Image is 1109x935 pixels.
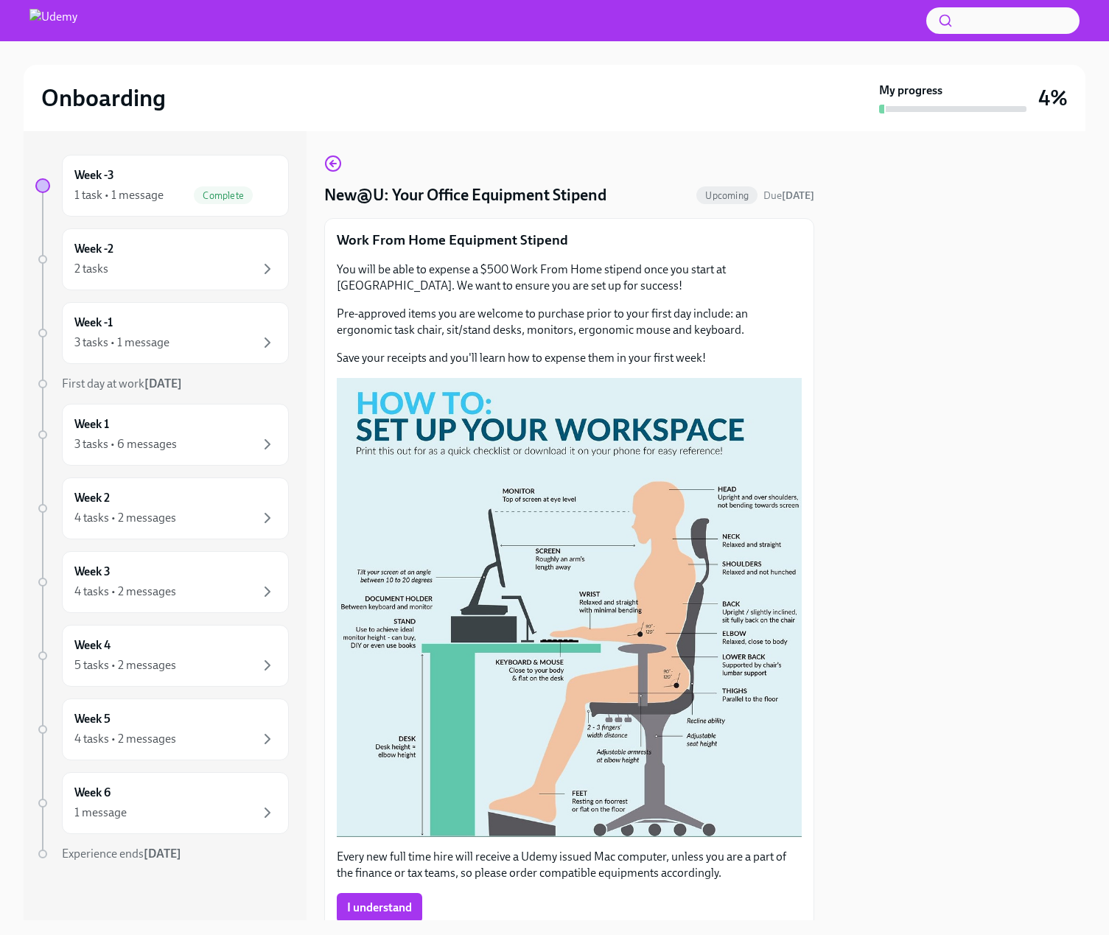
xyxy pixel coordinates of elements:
h6: Week 5 [74,711,111,727]
h6: Week -3 [74,167,114,183]
h6: Week 4 [74,637,111,654]
a: Week 45 tasks • 2 messages [35,625,289,687]
h6: Week 1 [74,416,109,433]
p: Save your receipts and you'll learn how to expense them in your first week! [337,350,802,366]
h2: Onboarding [41,83,166,113]
span: Complete [194,190,253,201]
div: 3 tasks • 1 message [74,335,169,351]
strong: [DATE] [782,189,814,202]
p: Every new full time hire will receive a Udemy issued Mac computer, unless you are a part of the f... [337,849,802,881]
a: Week -31 task • 1 messageComplete [35,155,289,217]
p: You will be able to expense a $500 Work From Home stipend once you start at [GEOGRAPHIC_DATA]. We... [337,262,802,294]
h6: Week 2 [74,490,110,506]
strong: My progress [879,83,942,99]
a: Week 34 tasks • 2 messages [35,551,289,613]
a: Week -13 tasks • 1 message [35,302,289,364]
div: 1 message [74,805,127,821]
p: Pre-approved items you are welcome to purchase prior to your first day include: an ergonomic task... [337,306,802,338]
div: 4 tasks • 2 messages [74,584,176,600]
span: Experience ends [62,847,181,861]
div: 2 tasks [74,261,108,277]
span: November 3rd, 2025 10:00 [763,189,814,203]
h3: 4% [1038,85,1068,111]
a: Week 13 tasks • 6 messages [35,404,289,466]
a: Week -22 tasks [35,228,289,290]
a: Week 54 tasks • 2 messages [35,698,289,760]
div: 1 task • 1 message [74,187,164,203]
span: First day at work [62,377,182,391]
button: Zoom image [337,378,802,837]
h6: Week 3 [74,564,111,580]
h6: Week 6 [74,785,111,801]
h6: Week -2 [74,241,113,257]
h6: Week -1 [74,315,113,331]
strong: [DATE] [144,377,182,391]
h4: New@U: Your Office Equipment Stipend [324,184,606,206]
div: 4 tasks • 2 messages [74,731,176,747]
span: Due [763,189,814,202]
div: 3 tasks • 6 messages [74,436,177,452]
a: Week 61 message [35,772,289,834]
span: Upcoming [696,190,758,201]
a: First day at work[DATE] [35,376,289,392]
div: 4 tasks • 2 messages [74,510,176,526]
a: Week 24 tasks • 2 messages [35,477,289,539]
div: 5 tasks • 2 messages [74,657,176,673]
span: I understand [347,900,412,915]
strong: [DATE] [144,847,181,861]
button: I understand [337,893,422,922]
p: Work From Home Equipment Stipend [337,231,802,250]
img: Udemy [29,9,77,32]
